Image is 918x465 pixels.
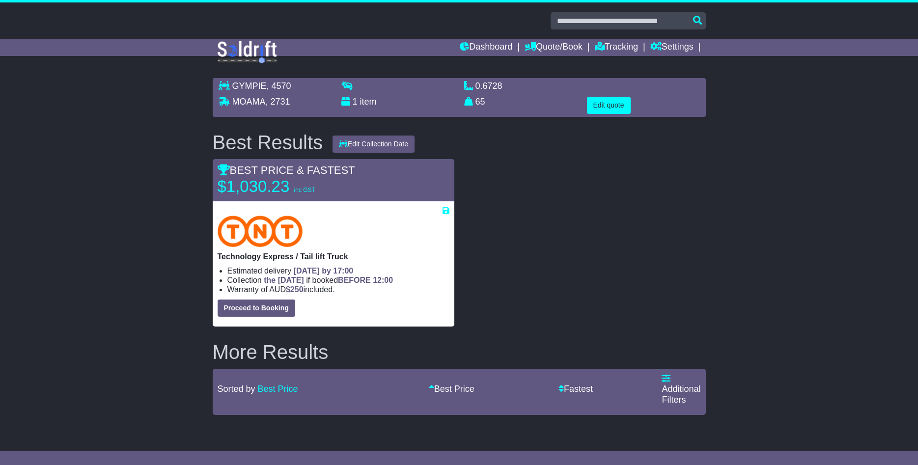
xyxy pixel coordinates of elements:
a: Settings [650,39,694,56]
p: $1,030.23 [218,177,340,196]
li: Estimated delivery [227,266,449,275]
span: inc GST [294,187,315,193]
button: Edit quote [587,97,631,114]
span: item [360,97,377,107]
button: Proceed to Booking [218,300,295,317]
li: Collection [227,275,449,285]
a: Fastest [558,384,593,394]
span: if booked [264,276,393,284]
a: Tracking [595,39,638,56]
span: BEST PRICE & FASTEST [218,164,355,176]
li: Warranty of AUD included. [227,285,449,294]
span: MOAMA [232,97,266,107]
img: TNT Domestic: Technology Express / Tail lift Truck [218,216,303,247]
a: Quote/Book [525,39,583,56]
span: BEFORE [338,276,371,284]
div: Best Results [208,132,328,153]
span: GYMPIE [232,81,267,91]
button: Edit Collection Date [333,136,415,153]
span: $ [286,285,304,294]
span: , 2731 [266,97,290,107]
h2: More Results [213,341,706,363]
a: Best Price [258,384,298,394]
p: Technology Express / Tail lift Truck [218,252,449,261]
span: 1 [353,97,358,107]
a: Dashboard [460,39,512,56]
span: 12:00 [373,276,393,284]
span: , 4570 [267,81,291,91]
a: Best Price [429,384,474,394]
span: the [DATE] [264,276,304,284]
a: Additional Filters [662,374,700,405]
span: 250 [290,285,304,294]
span: Sorted by [218,384,255,394]
span: 65 [475,97,485,107]
span: 0.6728 [475,81,502,91]
span: [DATE] by 17:00 [294,267,354,275]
